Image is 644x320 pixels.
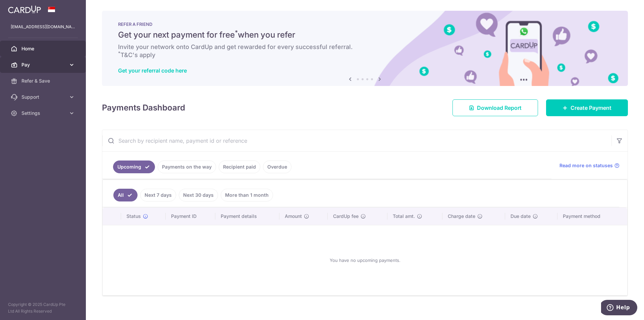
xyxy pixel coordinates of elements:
div: You have no upcoming payments. [111,231,619,290]
span: Refer & Save [21,78,66,84]
p: [EMAIL_ADDRESS][DOMAIN_NAME] [11,24,75,30]
iframe: Opens a widget where you can find more information [601,300,637,317]
a: More than 1 month [221,189,273,201]
a: Next 7 days [140,189,176,201]
th: Payment method [557,208,627,225]
span: Settings [21,110,66,117]
span: Pay [21,61,66,68]
h4: Payments Dashboard [102,102,185,114]
a: All [113,189,138,201]
a: Download Report [452,99,538,116]
span: Amount [285,213,302,220]
span: Create Payment [571,104,611,112]
a: Upcoming [113,161,155,173]
img: CardUp [8,5,41,13]
h6: Invite your network onto CardUp and get rewarded for every successful referral. T&C's apply [118,43,612,59]
span: Read more on statuses [559,162,613,169]
span: CardUp fee [333,213,359,220]
span: Download Report [477,104,522,112]
span: Home [21,45,66,52]
th: Payment ID [166,208,215,225]
a: Overdue [263,161,291,173]
span: Charge date [448,213,475,220]
span: Due date [511,213,531,220]
input: Search by recipient name, payment id or reference [102,130,611,151]
span: Status [126,213,141,220]
a: Recipient paid [219,161,260,173]
p: REFER A FRIEND [118,21,612,27]
a: Read more on statuses [559,162,620,169]
span: Support [21,94,66,100]
a: Get your referral code here [118,67,187,74]
img: RAF banner [102,11,628,86]
span: Total amt. [393,213,415,220]
a: Next 30 days [179,189,218,201]
a: Payments on the way [158,161,216,173]
h5: Get your next payment for free when you refer [118,30,612,40]
a: Create Payment [546,99,628,116]
th: Payment details [215,208,280,225]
